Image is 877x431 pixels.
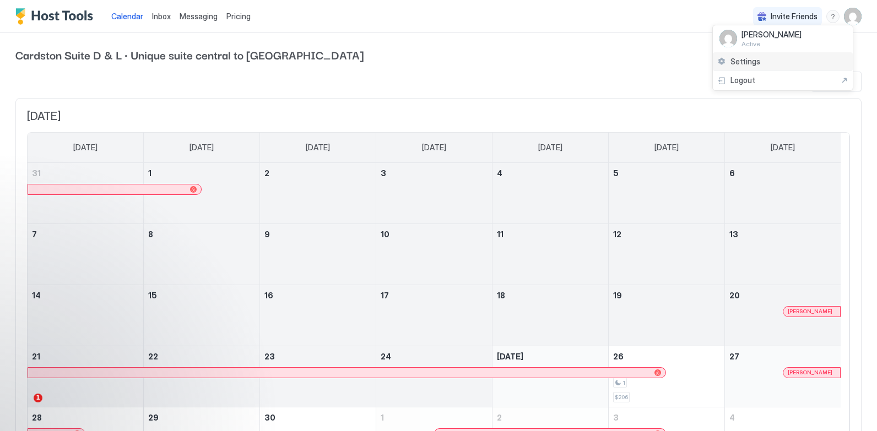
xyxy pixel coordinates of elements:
[741,30,802,40] span: [PERSON_NAME]
[730,57,760,67] span: Settings
[741,40,802,48] span: Active
[8,324,229,401] iframe: Intercom notifications message
[34,394,42,402] span: 1
[730,75,755,85] span: Logout
[11,394,37,420] iframe: Intercom live chat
